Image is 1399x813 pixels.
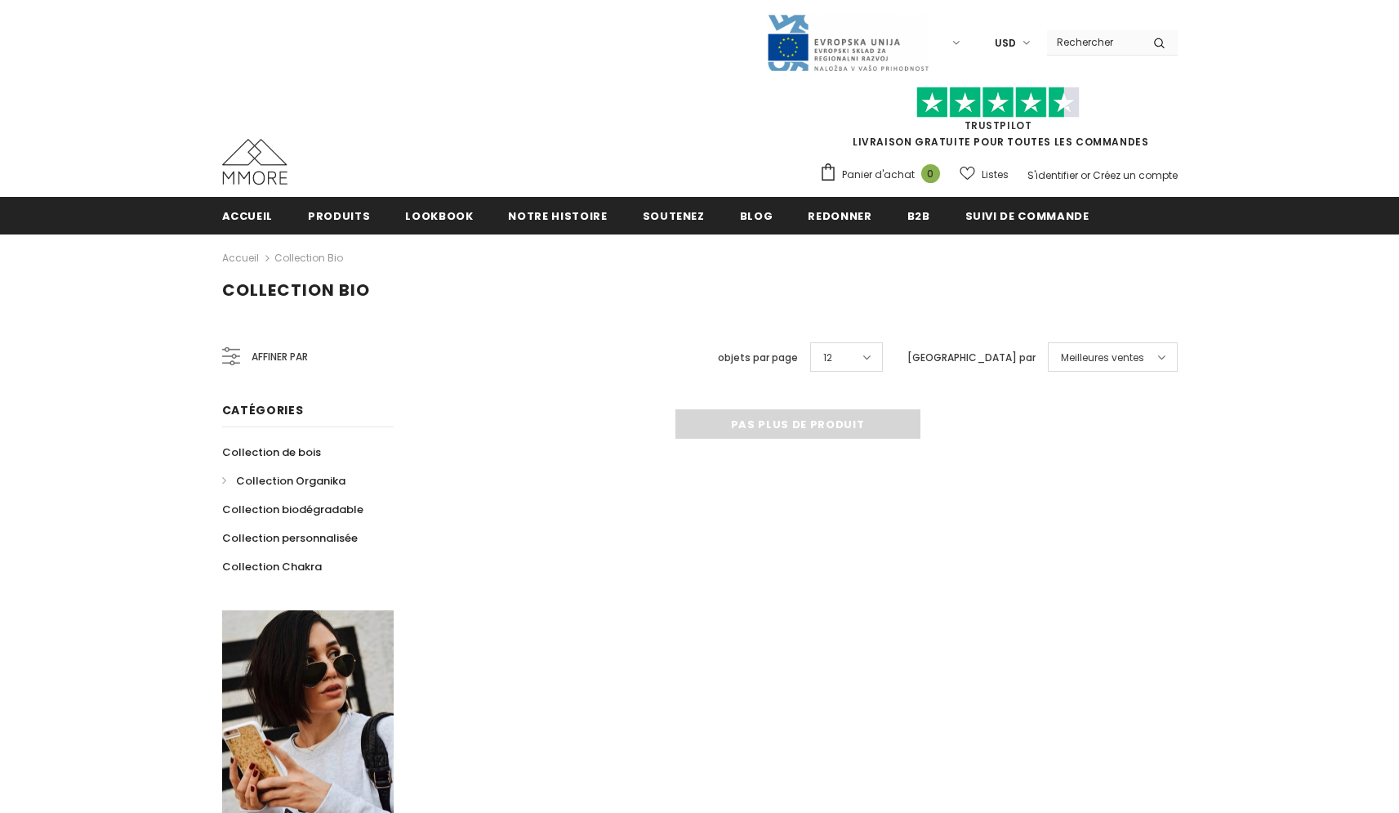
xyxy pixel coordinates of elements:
span: Collection Chakra [222,559,322,574]
span: soutenez [643,208,705,224]
a: Collection biodégradable [222,495,363,524]
span: Affiner par [252,348,308,366]
span: Lookbook [405,208,473,224]
span: Collection personnalisée [222,530,358,546]
a: Collection Chakra [222,552,322,581]
span: Suivi de commande [965,208,1089,224]
span: 0 [921,164,940,183]
a: Lookbook [405,197,473,234]
span: Redonner [808,208,871,224]
label: objets par page [718,350,798,366]
a: Suivi de commande [965,197,1089,234]
a: S'identifier [1027,168,1078,182]
span: USD [995,35,1016,51]
input: Search Site [1047,30,1141,54]
a: B2B [907,197,930,234]
span: 12 [823,350,832,366]
span: Collection Organika [236,473,345,489]
a: TrustPilot [965,118,1032,132]
span: Collection de bois [222,444,321,460]
a: Javni Razpis [766,35,929,49]
a: Collection personnalisée [222,524,358,552]
span: Listes [982,167,1009,183]
a: Redonner [808,197,871,234]
img: Cas MMORE [222,139,287,185]
a: Listes [960,160,1009,189]
a: Collection Bio [274,251,343,265]
a: Produits [308,197,370,234]
span: Produits [308,208,370,224]
span: Catégories [222,402,304,418]
span: Meilleures ventes [1061,350,1144,366]
img: Javni Razpis [766,13,929,73]
span: Collection biodégradable [222,502,363,517]
a: Notre histoire [508,197,607,234]
a: Accueil [222,197,274,234]
span: Notre histoire [508,208,607,224]
a: Blog [740,197,773,234]
span: LIVRAISON GRATUITE POUR TOUTES LES COMMANDES [819,94,1178,149]
span: Panier d'achat [842,167,915,183]
img: Faites confiance aux étoiles pilotes [916,87,1080,118]
a: Créez un compte [1093,168,1178,182]
a: Accueil [222,248,259,268]
span: or [1080,168,1090,182]
a: soutenez [643,197,705,234]
a: Collection Organika [222,467,345,495]
a: Collection de bois [222,438,321,467]
label: [GEOGRAPHIC_DATA] par [907,350,1036,366]
span: Accueil [222,208,274,224]
span: B2B [907,208,930,224]
a: Panier d'achat 0 [819,163,948,187]
span: Blog [740,208,773,224]
span: Collection Bio [222,279,370,302]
